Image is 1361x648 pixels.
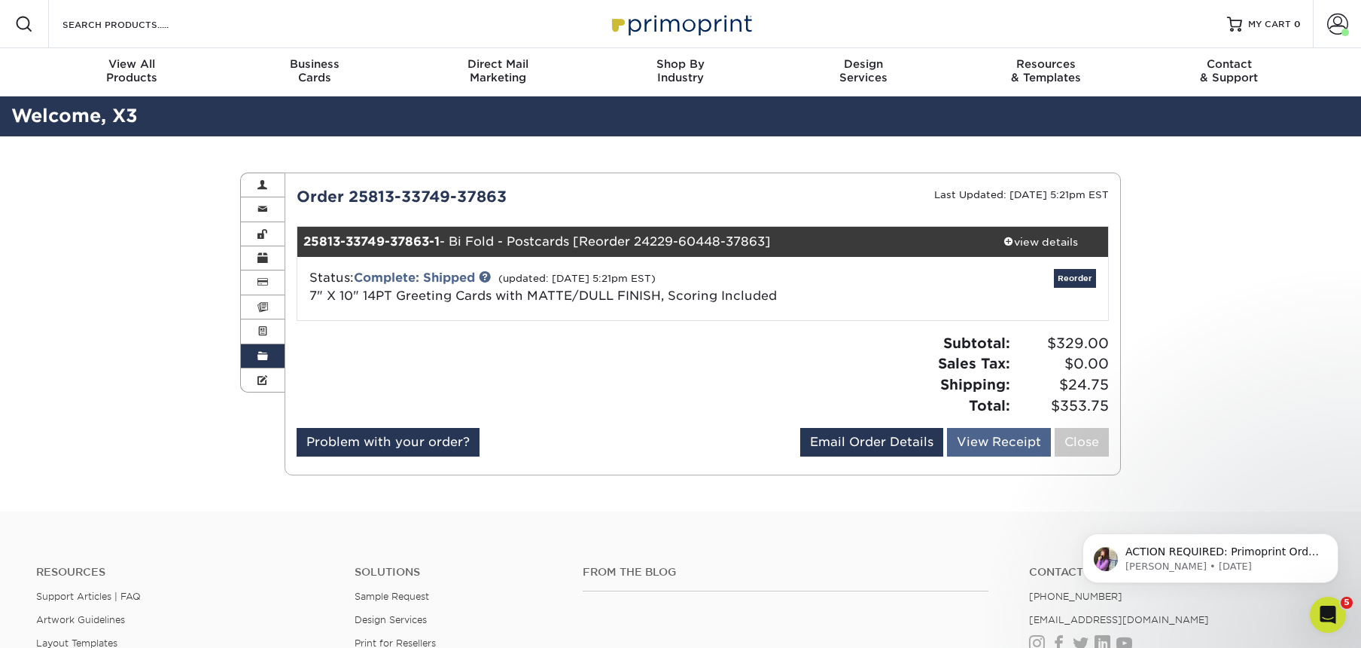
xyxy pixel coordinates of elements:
[224,57,406,84] div: Cards
[1341,597,1353,609] span: 5
[1055,428,1109,457] a: Close
[297,227,973,257] div: - Bi Fold - Postcards [Reorder 24229-60448-37863]
[1294,19,1301,29] span: 0
[955,57,1137,84] div: & Templates
[589,57,772,71] span: Shop By
[1029,614,1209,625] a: [EMAIL_ADDRESS][DOMAIN_NAME]
[1015,333,1109,354] span: $329.00
[947,428,1051,457] a: View Receipt
[41,57,224,71] span: View All
[41,48,224,96] a: View AllProducts
[772,48,955,96] a: DesignServices
[224,57,406,71] span: Business
[969,397,1010,414] strong: Total:
[61,15,208,33] input: SEARCH PRODUCTS.....
[934,189,1109,200] small: Last Updated: [DATE] 5:21pm EST
[1310,597,1346,633] iframe: Intercom live chat
[955,48,1137,96] a: Resources& Templates
[938,355,1010,371] strong: Sales Tax:
[1248,18,1291,31] span: MY CART
[940,376,1010,393] strong: Shipping:
[943,335,1010,351] strong: Subtotal:
[406,57,589,71] span: Direct Mail
[1054,269,1096,288] a: Reorder
[1015,374,1109,396] span: $24.75
[589,57,772,84] div: Industry
[224,48,406,96] a: BusinessCards
[973,234,1108,249] div: view details
[406,48,589,96] a: Direct MailMarketing
[355,614,427,625] a: Design Services
[1029,566,1325,579] a: Contact
[605,8,756,40] img: Primoprint
[1015,353,1109,374] span: $0.00
[1137,48,1320,96] a: Contact& Support
[297,428,480,457] a: Problem with your order?
[354,271,475,285] a: Complete: Shipped
[355,566,559,579] h4: Solutions
[589,48,772,96] a: Shop ByIndustry
[36,566,332,579] h4: Resources
[36,591,141,602] a: Support Articles | FAQ
[309,289,777,303] span: 7" X 10" 14PT Greeting Cards with MATTE/DULL FINISH, Scoring Included
[1137,57,1320,71] span: Contact
[1015,396,1109,417] span: $353.75
[285,185,703,208] div: Order 25813-33749-37863
[772,57,955,71] span: Design
[973,227,1108,257] a: view details
[1137,57,1320,84] div: & Support
[65,58,260,72] p: Message from Erica, sent 1w ago
[303,234,440,249] strong: 25813-33749-37863-1
[355,591,429,602] a: Sample Request
[498,273,656,284] small: (updated: [DATE] 5:21pm EST)
[65,44,259,415] span: ACTION REQUIRED: Primoprint Order 25923-55891-37863 Thank you for placing your print order with P...
[800,428,943,457] a: Email Order Details
[406,57,589,84] div: Marketing
[772,57,955,84] div: Services
[1029,591,1122,602] a: [PHONE_NUMBER]
[583,566,988,579] h4: From the Blog
[41,57,224,84] div: Products
[298,269,838,305] div: Status:
[955,57,1137,71] span: Resources
[1060,502,1361,607] iframe: Intercom notifications message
